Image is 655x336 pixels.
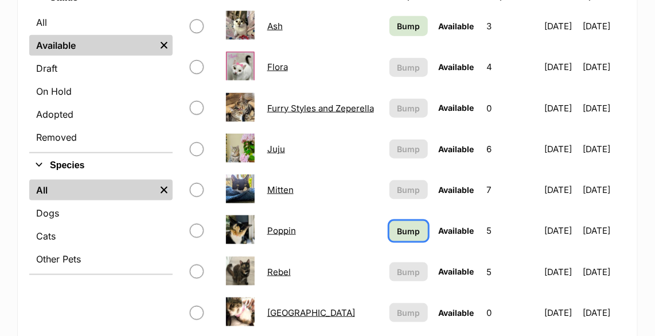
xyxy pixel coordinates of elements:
[397,61,420,74] span: Bump
[267,103,374,114] a: Furry Styles and Zeperella
[482,47,539,87] td: 4
[267,144,285,155] a: Juju
[29,12,173,33] a: All
[583,47,625,87] td: [DATE]
[267,307,355,318] a: [GEOGRAPHIC_DATA]
[397,184,420,196] span: Bump
[29,127,173,148] a: Removed
[583,6,625,46] td: [DATE]
[397,225,420,237] span: Bump
[540,252,582,292] td: [DATE]
[267,267,291,277] a: Rebel
[397,143,420,155] span: Bump
[482,293,539,333] td: 0
[540,211,582,250] td: [DATE]
[29,81,173,102] a: On Hold
[397,307,420,319] span: Bump
[389,262,428,281] button: Bump
[29,203,173,223] a: Dogs
[540,170,582,210] td: [DATE]
[540,47,582,87] td: [DATE]
[267,61,288,72] a: Flora
[397,266,420,278] span: Bump
[389,16,428,36] a: Bump
[438,103,474,113] span: Available
[482,129,539,169] td: 6
[438,21,474,31] span: Available
[226,175,255,203] img: Mitten
[438,308,474,318] span: Available
[438,226,474,235] span: Available
[29,226,173,246] a: Cats
[389,58,428,77] button: Bump
[583,211,625,250] td: [DATE]
[540,293,582,333] td: [DATE]
[583,129,625,169] td: [DATE]
[583,88,625,128] td: [DATE]
[397,20,420,32] span: Bump
[29,177,173,274] div: Species
[389,180,428,199] button: Bump
[29,249,173,269] a: Other Pets
[583,252,625,292] td: [DATE]
[438,267,474,276] span: Available
[29,104,173,125] a: Adopted
[438,62,474,72] span: Available
[29,180,155,200] a: All
[267,184,294,195] a: Mitten
[482,6,539,46] td: 3
[389,140,428,159] button: Bump
[438,144,474,154] span: Available
[438,185,474,195] span: Available
[540,129,582,169] td: [DATE]
[397,102,420,114] span: Bump
[29,158,173,173] button: Species
[540,88,582,128] td: [DATE]
[267,21,283,32] a: Ash
[389,221,428,241] a: Bump
[540,6,582,46] td: [DATE]
[29,58,173,79] a: Draft
[226,11,255,40] img: Ash
[482,170,539,210] td: 7
[482,211,539,250] td: 5
[155,180,173,200] a: Remove filter
[482,252,539,292] td: 5
[29,10,173,152] div: Status
[389,99,428,118] button: Bump
[226,93,255,122] img: Furry Styles and Zeperella
[267,225,296,236] a: Poppin
[482,88,539,128] td: 0
[155,35,173,56] a: Remove filter
[583,170,625,210] td: [DATE]
[389,303,428,322] button: Bump
[583,293,625,333] td: [DATE]
[29,35,155,56] a: Available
